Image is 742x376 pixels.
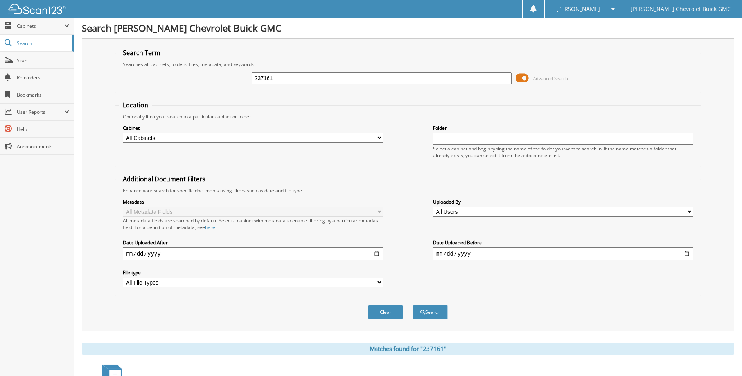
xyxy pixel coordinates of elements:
span: Help [17,126,70,132]
label: Cabinet [123,125,383,131]
label: Metadata [123,199,383,205]
label: Uploaded By [433,199,693,205]
label: Date Uploaded After [123,239,383,246]
legend: Additional Document Filters [119,175,209,183]
span: Scan [17,57,70,64]
img: scan123-logo-white.svg [8,4,66,14]
div: Enhance your search for specific documents using filters such as date and file type. [119,187,697,194]
div: All metadata fields are searched by default. Select a cabinet with metadata to enable filtering b... [123,217,383,231]
label: File type [123,269,383,276]
span: [PERSON_NAME] [556,7,600,11]
div: Matches found for "237161" [82,343,734,355]
label: Folder [433,125,693,131]
h1: Search [PERSON_NAME] Chevrolet Buick GMC [82,21,734,34]
span: User Reports [17,109,64,115]
legend: Location [119,101,152,109]
span: Search [17,40,68,47]
span: Announcements [17,143,70,150]
legend: Search Term [119,48,164,57]
button: Search [413,305,448,319]
div: Select a cabinet and begin typing the name of the folder you want to search in. If the name match... [433,145,693,159]
button: Clear [368,305,403,319]
a: here [205,224,215,231]
span: [PERSON_NAME] Chevrolet Buick GMC [631,7,731,11]
span: Advanced Search [533,75,568,81]
span: Bookmarks [17,91,70,98]
div: Optionally limit your search to a particular cabinet or folder [119,113,697,120]
label: Date Uploaded Before [433,239,693,246]
input: start [123,247,383,260]
div: Searches all cabinets, folders, files, metadata, and keywords [119,61,697,68]
span: Cabinets [17,23,64,29]
input: end [433,247,693,260]
span: Reminders [17,74,70,81]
